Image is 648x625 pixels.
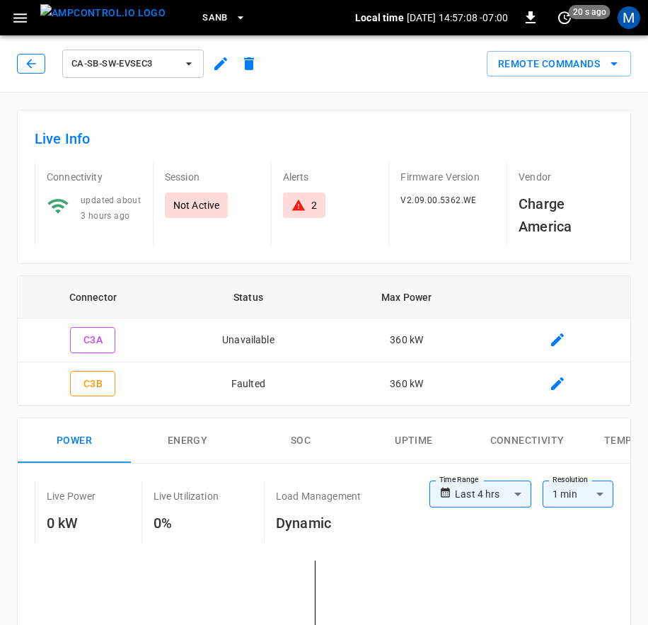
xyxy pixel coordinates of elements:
[154,512,219,534] h6: 0%
[439,474,479,486] label: Time Range
[276,512,361,534] h6: Dynamic
[168,362,328,406] td: Faulted
[470,418,584,464] button: Connectivity
[244,418,357,464] button: SOC
[18,276,168,319] th: Connector
[62,50,204,78] button: ca-sb-sw-evseC3
[355,11,404,25] p: Local time
[168,276,328,319] th: Status
[487,51,631,77] button: Remote Commands
[283,170,378,184] p: Alerts
[519,193,613,238] h6: Charge America
[276,489,361,503] p: Load Management
[18,276,630,406] table: connector table
[71,56,176,72] span: ca-sb-sw-evseC3
[519,170,613,184] p: Vendor
[400,195,476,205] span: V2.09.00.5362.WE
[553,6,576,29] button: set refresh interval
[618,6,640,29] div: profile-icon
[543,481,613,508] div: 1 min
[400,170,495,184] p: Firmware Version
[47,512,96,534] h6: 0 kW
[131,418,244,464] button: Energy
[455,481,531,508] div: Last 4 hrs
[40,4,166,22] img: ampcontrol.io logo
[487,51,631,77] div: remote commands options
[70,371,115,397] button: C3B
[328,276,485,319] th: Max Power
[328,362,485,406] td: 360 kW
[165,170,260,184] p: Session
[328,319,485,362] td: 360 kW
[168,319,328,362] td: Unavailable
[47,170,141,184] p: Connectivity
[154,489,219,503] p: Live Utilization
[81,195,141,221] span: updated about 3 hours ago
[569,5,611,19] span: 20 s ago
[407,11,508,25] p: [DATE] 14:57:08 -07:00
[18,418,131,464] button: Power
[357,418,470,464] button: Uptime
[197,4,252,32] button: SanB
[552,474,588,486] label: Resolution
[173,198,220,212] p: Not Active
[202,10,228,26] span: SanB
[311,198,317,212] div: 2
[47,489,96,503] p: Live Power
[35,127,613,150] h6: Live Info
[70,327,115,353] button: C3A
